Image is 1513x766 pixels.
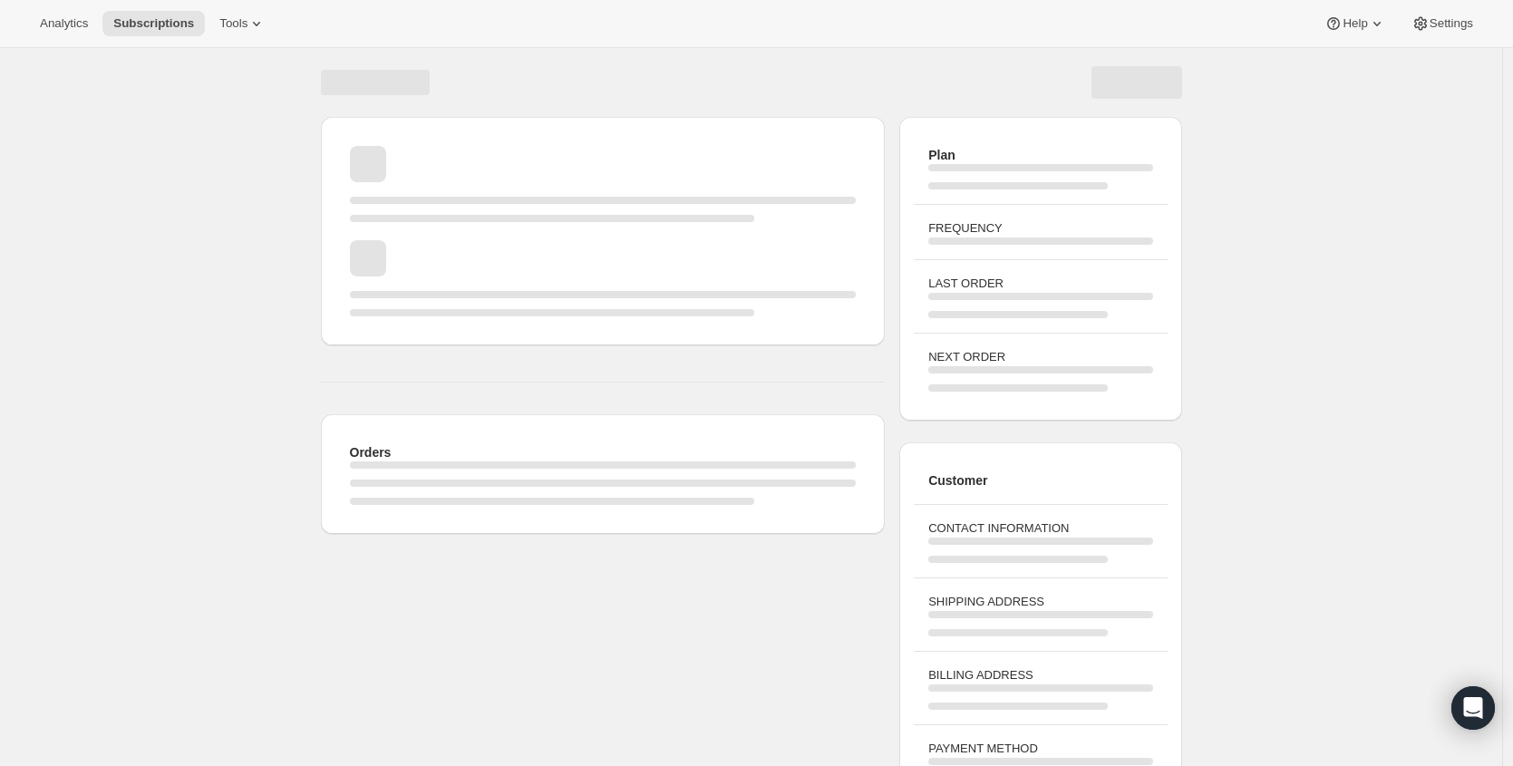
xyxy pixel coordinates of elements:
h2: Plan [928,146,1152,164]
h2: Customer [928,471,1152,490]
h3: CONTACT INFORMATION [928,519,1152,538]
h2: Orders [350,443,857,461]
span: Tools [219,16,247,31]
h3: LAST ORDER [928,275,1152,293]
h3: SHIPPING ADDRESS [928,593,1152,611]
button: Help [1314,11,1396,36]
span: Settings [1430,16,1473,31]
h3: BILLING ADDRESS [928,666,1152,684]
h3: NEXT ORDER [928,348,1152,366]
h3: FREQUENCY [928,219,1152,238]
span: Help [1343,16,1367,31]
span: Subscriptions [113,16,194,31]
span: Analytics [40,16,88,31]
button: Settings [1401,11,1484,36]
button: Analytics [29,11,99,36]
div: Open Intercom Messenger [1451,686,1495,730]
button: Subscriptions [102,11,205,36]
h3: PAYMENT METHOD [928,740,1152,758]
button: Tools [209,11,276,36]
